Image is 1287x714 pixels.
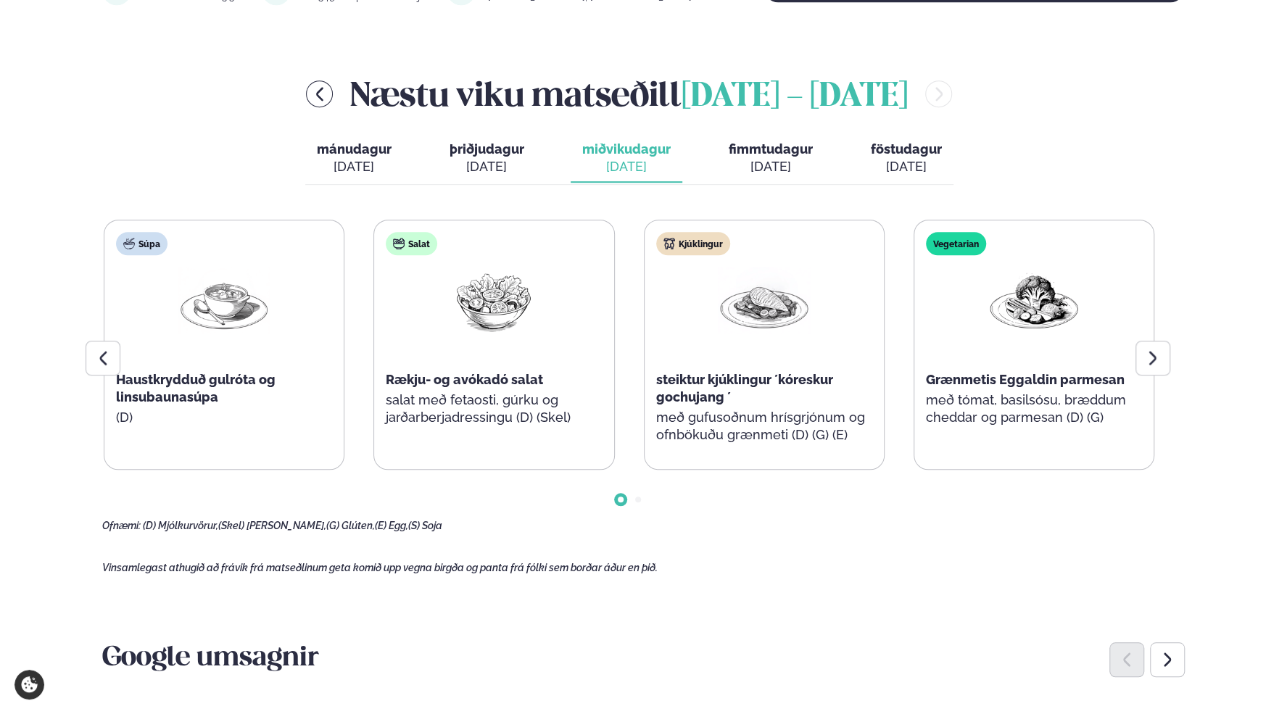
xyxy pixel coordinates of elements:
p: salat með fetaosti, gúrku og jarðarberjadressingu (D) (Skel) [386,391,602,426]
span: mánudagur [317,141,392,157]
div: [DATE] [871,158,942,175]
div: [DATE] [317,158,392,175]
button: þriðjudagur [DATE] [438,135,536,183]
a: Cookie settings [15,670,44,700]
div: Previous slide [1109,642,1144,677]
span: Rækju- og avókadó salat [386,372,543,387]
span: Go to slide 2 [635,497,641,502]
span: föstudagur [871,141,942,157]
h2: Næstu viku matseðill [350,70,908,117]
button: föstudagur [DATE] [859,135,953,183]
img: Soup.png [178,267,270,334]
div: [DATE] [450,158,524,175]
img: chicken.svg [663,238,675,249]
p: með tómat, basilsósu, bræddum cheddar og parmesan (D) (G) [926,391,1142,426]
div: Salat [386,232,437,255]
h3: Google umsagnir [102,642,1185,676]
span: (D) Mjólkurvörur, [143,520,218,531]
span: Vinsamlegast athugið að frávik frá matseðlinum geta komið upp vegna birgða og panta frá fólki sem... [102,562,658,573]
div: [DATE] [582,158,671,175]
span: fimmtudagur [729,141,813,157]
p: með gufusoðnum hrísgrjónum og ofnbökuðu grænmeti (D) (G) (E) [656,409,872,444]
span: steiktur kjúklingur ´kóreskur gochujang ´ [656,372,833,404]
div: Vegetarian [926,232,986,255]
img: Chicken-breast.png [718,267,811,334]
button: menu-btn-right [925,80,952,107]
span: Haustkrydduð gulróta og linsubaunasúpa [116,372,276,404]
span: Ofnæmi: [102,520,141,531]
span: (G) Glúten, [326,520,375,531]
span: [DATE] - [DATE] [682,81,908,113]
button: mánudagur [DATE] [305,135,403,183]
img: soup.svg [123,238,135,249]
span: (E) Egg, [375,520,408,531]
button: fimmtudagur [DATE] [717,135,824,183]
span: Go to slide 1 [618,497,624,502]
div: [DATE] [729,158,813,175]
span: Grænmetis Eggaldin parmesan [926,372,1125,387]
span: miðvikudagur [582,141,671,157]
div: Súpa [116,232,167,255]
img: Salad.png [447,267,540,334]
p: (D) [116,409,332,426]
button: miðvikudagur [DATE] [571,135,682,183]
span: þriðjudagur [450,141,524,157]
div: Next slide [1150,642,1185,677]
button: menu-btn-left [306,80,333,107]
span: (S) Soja [408,520,442,531]
img: salad.svg [393,238,405,249]
img: Vegan.png [988,267,1080,334]
div: Kjúklingur [656,232,730,255]
span: (Skel) [PERSON_NAME], [218,520,326,531]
